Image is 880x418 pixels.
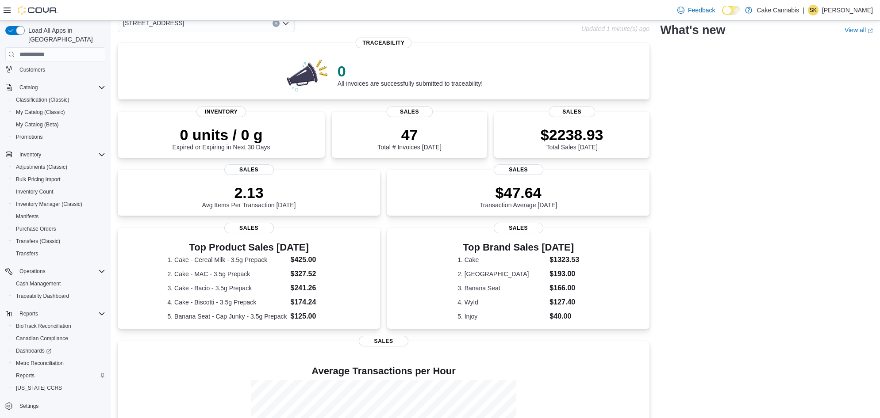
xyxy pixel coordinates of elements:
[457,242,579,253] h3: Top Brand Sales [DATE]
[9,320,109,332] button: BioTrack Reconciliation
[16,176,61,183] span: Bulk Pricing Import
[19,151,41,158] span: Inventory
[12,95,105,105] span: Classification (Classic)
[12,278,105,289] span: Cash Management
[16,82,105,93] span: Catalog
[16,225,56,232] span: Purchase Orders
[16,308,42,319] button: Reports
[16,401,42,411] a: Settings
[480,184,557,209] div: Transaction Average [DATE]
[16,109,65,116] span: My Catalog (Classic)
[291,283,330,293] dd: $241.26
[12,321,105,331] span: BioTrack Reconciliation
[12,358,67,369] a: Metrc Reconciliation
[196,106,246,117] span: Inventory
[550,297,579,308] dd: $127.40
[2,399,109,412] button: Settings
[168,312,287,321] dt: 5. Banana Seat - Cap Junky - 3.5g Prepack
[12,321,75,331] a: BioTrack Reconciliation
[359,336,408,346] span: Sales
[16,82,41,93] button: Catalog
[9,223,109,235] button: Purchase Orders
[12,333,105,344] span: Canadian Compliance
[12,224,105,234] span: Purchase Orders
[16,266,49,277] button: Operations
[168,284,287,293] dt: 3. Cake - Bacio - 3.5g Prepack
[494,164,543,175] span: Sales
[12,174,64,185] a: Bulk Pricing Import
[291,255,330,265] dd: $425.00
[356,38,412,48] span: Traceability
[12,174,105,185] span: Bulk Pricing Import
[16,201,82,208] span: Inventory Manager (Classic)
[291,297,330,308] dd: $174.24
[9,345,109,357] a: Dashboards
[12,132,46,142] a: Promotions
[16,149,45,160] button: Inventory
[168,255,287,264] dt: 1. Cake - Cereal Milk - 3.5g Prepack
[9,186,109,198] button: Inventory Count
[2,308,109,320] button: Reports
[12,370,105,381] span: Reports
[9,357,109,369] button: Metrc Reconciliation
[12,358,105,369] span: Metrc Reconciliation
[16,65,49,75] a: Customers
[168,242,330,253] h3: Top Product Sales [DATE]
[12,211,42,222] a: Manifests
[18,6,58,15] img: Cova
[808,5,819,15] div: Samuel Keathley
[9,369,109,382] button: Reports
[16,133,43,141] span: Promotions
[173,126,270,151] div: Expired or Expiring in Next 30 Days
[9,161,109,173] button: Adjustments (Classic)
[845,27,873,34] a: View allExternal link
[9,290,109,302] button: Traceabilty Dashboard
[173,126,270,144] p: 0 units / 0 g
[19,310,38,317] span: Reports
[9,247,109,260] button: Transfers
[2,81,109,94] button: Catalog
[12,236,64,247] a: Transfers (Classic)
[550,255,579,265] dd: $1323.53
[16,213,38,220] span: Manifests
[12,370,38,381] a: Reports
[19,84,38,91] span: Catalog
[541,126,603,144] p: $2238.93
[688,6,715,15] span: Feedback
[12,95,73,105] a: Classification (Classic)
[386,106,433,117] span: Sales
[9,173,109,186] button: Bulk Pricing Import
[457,255,546,264] dt: 1. Cake
[12,107,105,118] span: My Catalog (Classic)
[480,184,557,201] p: $47.64
[12,199,105,209] span: Inventory Manager (Classic)
[12,119,62,130] a: My Catalog (Beta)
[12,248,42,259] a: Transfers
[2,148,109,161] button: Inventory
[284,57,330,92] img: 0
[168,298,287,307] dt: 4. Cake - Biscotti - 3.5g Prepack
[9,198,109,210] button: Inventory Manager (Classic)
[803,5,804,15] p: |
[660,23,725,37] h2: What's new
[9,382,109,394] button: [US_STATE] CCRS
[16,188,54,195] span: Inventory Count
[12,199,86,209] a: Inventory Manager (Classic)
[16,64,105,75] span: Customers
[494,223,543,233] span: Sales
[273,20,280,27] button: Clear input
[2,63,109,76] button: Customers
[202,184,296,209] div: Avg Items Per Transaction [DATE]
[16,238,60,245] span: Transfers (Classic)
[757,5,799,15] p: Cake Cannabis
[16,293,69,300] span: Traceabilty Dashboard
[550,311,579,322] dd: $40.00
[722,6,741,15] input: Dark Mode
[202,184,296,201] p: 2.13
[16,149,105,160] span: Inventory
[9,94,109,106] button: Classification (Classic)
[12,291,73,301] a: Traceabilty Dashboard
[457,312,546,321] dt: 5. Injoy
[12,224,60,234] a: Purchase Orders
